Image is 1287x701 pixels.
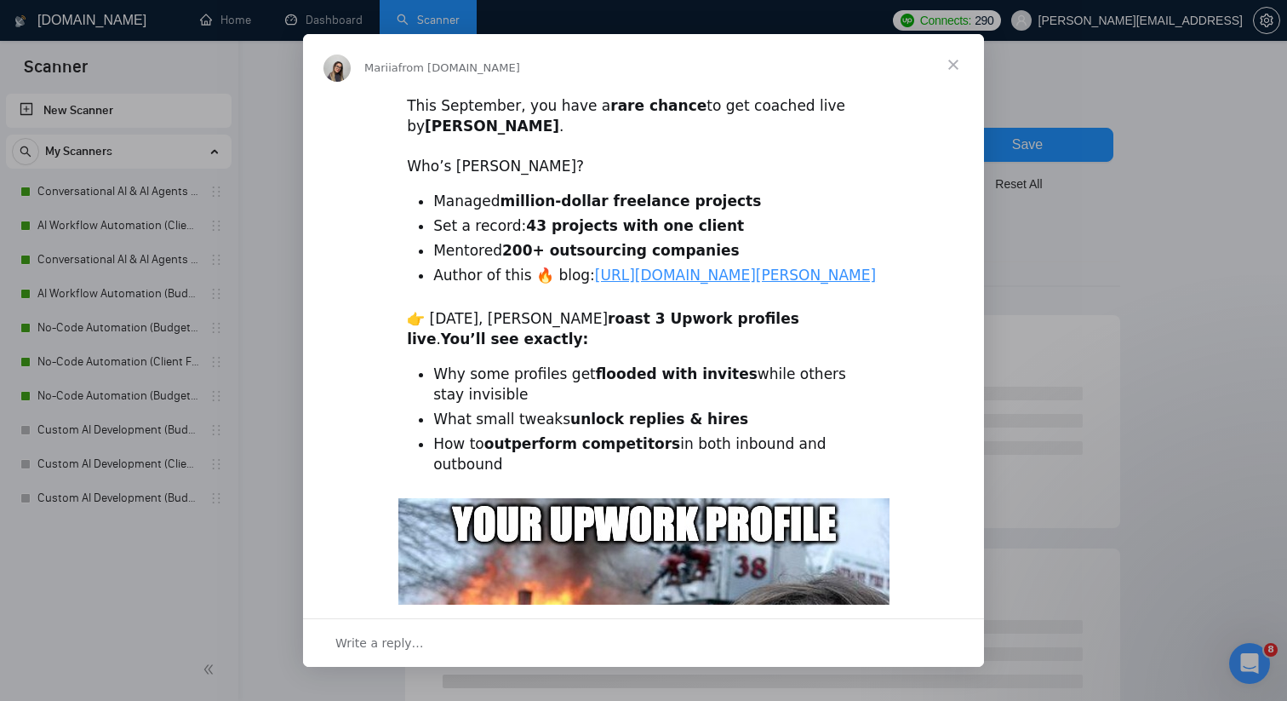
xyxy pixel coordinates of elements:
span: from [DOMAIN_NAME] [398,61,520,74]
li: Managed [433,192,880,212]
li: How to in both inbound and outbound [433,434,880,475]
b: 43 projects with one client [526,217,744,234]
li: Mentored [433,241,880,261]
div: 👉 [DATE], [PERSON_NAME] . [407,309,880,350]
span: Write a reply… [335,632,424,654]
li: Why some profiles get while others stay invisible [433,365,880,405]
b: roast 3 Upwork profiles live [407,310,799,348]
div: This September, you have a to get coached live by . ​ Who’s [PERSON_NAME]? [407,96,880,177]
img: Profile image for Mariia [323,55,351,82]
b: flooded with invites [596,365,758,382]
li: Author of this 🔥 blog: [433,266,880,286]
b: million-dollar freelance projects [500,192,761,210]
b: outperform competitors [484,435,681,452]
li: What small tweaks [433,410,880,430]
span: Close [923,34,984,95]
div: Open conversation and reply [303,618,984,667]
b: [PERSON_NAME] [425,118,559,135]
b: You’ll see exactly: [441,330,589,348]
span: Mariia [364,61,398,74]
b: unlock replies & hires [570,411,748,428]
a: [URL][DOMAIN_NAME][PERSON_NAME] [595,267,876,284]
b: rare chance [610,97,706,114]
li: Set a record: [433,216,880,237]
b: 200+ outsourcing companies [502,242,740,259]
